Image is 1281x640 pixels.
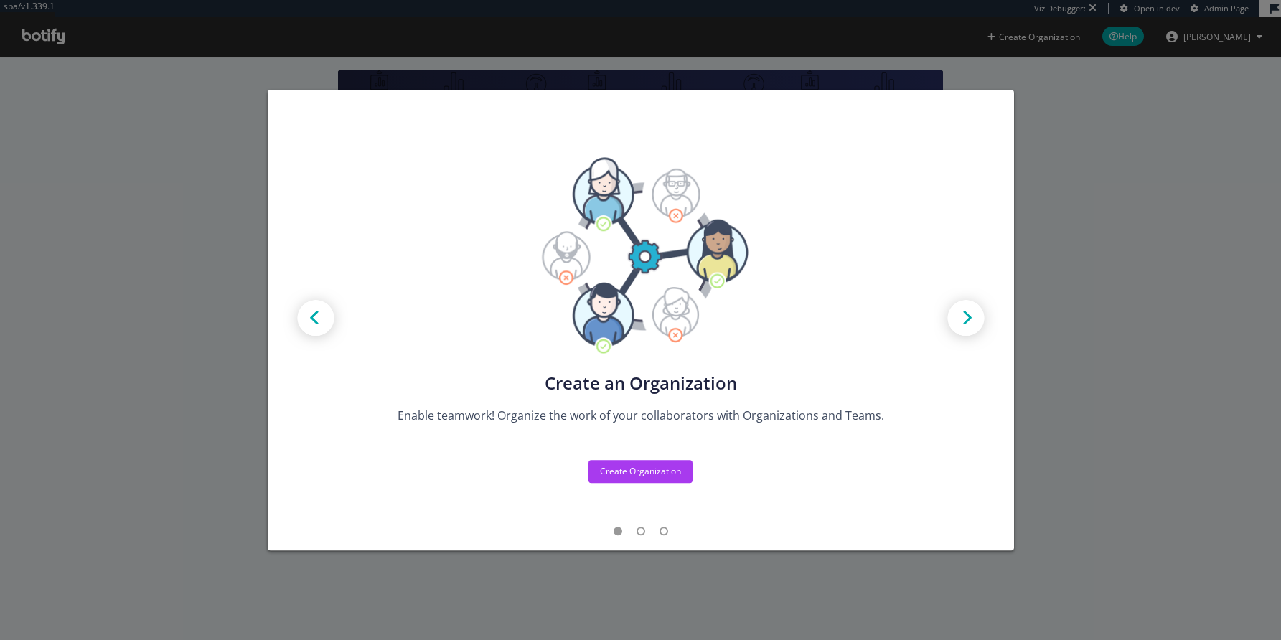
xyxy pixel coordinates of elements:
button: Create Organization [588,460,693,483]
img: Prev arrow [283,287,348,352]
div: Create an Organization [385,373,896,393]
div: Enable teamwork! Organize the work of your collaborators with Organizations and Teams. [385,408,896,424]
img: Tutorial [532,157,749,355]
div: Create Organization [600,465,681,477]
div: modal [268,90,1014,550]
img: Next arrow [934,287,998,352]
